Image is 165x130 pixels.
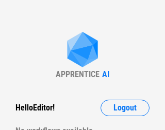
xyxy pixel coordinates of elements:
[113,104,137,112] span: Logout
[15,100,55,116] div: Hello Editor !
[102,69,109,79] div: AI
[62,32,103,69] img: Apprentice AI
[101,100,150,116] button: Logout
[56,69,100,79] div: APPRENTICE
